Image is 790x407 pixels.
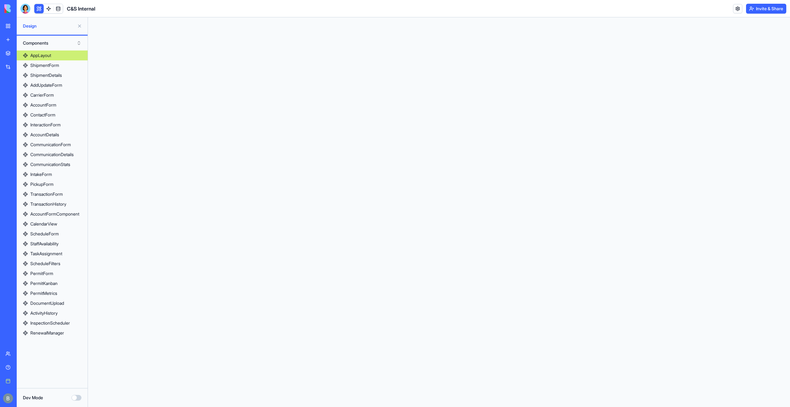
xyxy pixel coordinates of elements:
a: PermitMetrics [17,288,88,298]
div: InteractionForm [30,122,61,128]
div: ContactForm [30,112,55,118]
a: CalendarView [17,219,88,229]
div: AccountFormComponent [30,211,79,217]
div: ActivityHistory [30,310,58,316]
div: StaffAvailability [30,241,59,247]
button: Components [20,38,85,48]
a: ActivityHistory [17,308,88,318]
a: PickupForm [17,179,88,189]
div: PermitMetrics [30,290,57,296]
div: CalendarView [30,221,57,227]
div: AddUpdateForm [30,82,62,88]
a: CarrierForm [17,90,88,100]
a: AccountDetails [17,130,88,140]
img: logo [4,4,43,13]
div: CommunicationDetails [30,151,74,158]
h1: C&S Internal [67,5,95,12]
label: Dev Mode [23,395,43,401]
a: TaskAssignment [17,249,88,259]
div: AppLayout [30,52,51,59]
div: AccountDetails [30,132,59,138]
div: IntakeForm [30,171,52,177]
div: TaskAssignment [30,251,62,257]
div: AccountForm [30,102,56,108]
a: TransactionForm [17,189,88,199]
a: AccountForm [17,100,88,110]
div: RenewalManager [30,330,64,336]
div: ShipmentForm [30,62,59,68]
a: InspectionScheduler [17,318,88,328]
div: InspectionScheduler [30,320,70,326]
a: PermitKanban [17,278,88,288]
button: Invite & Share [746,4,786,14]
div: PickupForm [30,181,54,187]
a: InteractionForm [17,120,88,130]
div: CarrierForm [30,92,54,98]
a: ShipmentDetails [17,70,88,80]
div: CommunicationForm [30,142,71,148]
a: ScheduleForm [17,229,88,239]
a: PermitForm [17,269,88,278]
a: StaffAvailability [17,239,88,249]
a: CommunicationStats [17,160,88,169]
a: ScheduleFilters [17,259,88,269]
a: CommunicationDetails [17,150,88,160]
div: ScheduleForm [30,231,59,237]
a: AddUpdateForm [17,80,88,90]
span: Design [23,23,75,29]
div: PermitForm [30,270,53,277]
div: TransactionHistory [30,201,66,207]
div: DocumentUpload [30,300,64,306]
div: TransactionForm [30,191,63,197]
div: PermitKanban [30,280,58,287]
a: DocumentUpload [17,298,88,308]
a: RenewalManager [17,328,88,338]
a: ShipmentForm [17,60,88,70]
img: ACg8ocIug40qN1SCXJiinWdltW7QsPxROn8ZAVDlgOtPD8eQfXIZmw=s96-c [3,393,13,403]
a: AccountFormComponent [17,209,88,219]
a: AppLayout [17,50,88,60]
div: ShipmentDetails [30,72,62,78]
div: ScheduleFilters [30,260,60,267]
a: IntakeForm [17,169,88,179]
a: CommunicationForm [17,140,88,150]
div: CommunicationStats [30,161,70,168]
a: TransactionHistory [17,199,88,209]
a: ContactForm [17,110,88,120]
